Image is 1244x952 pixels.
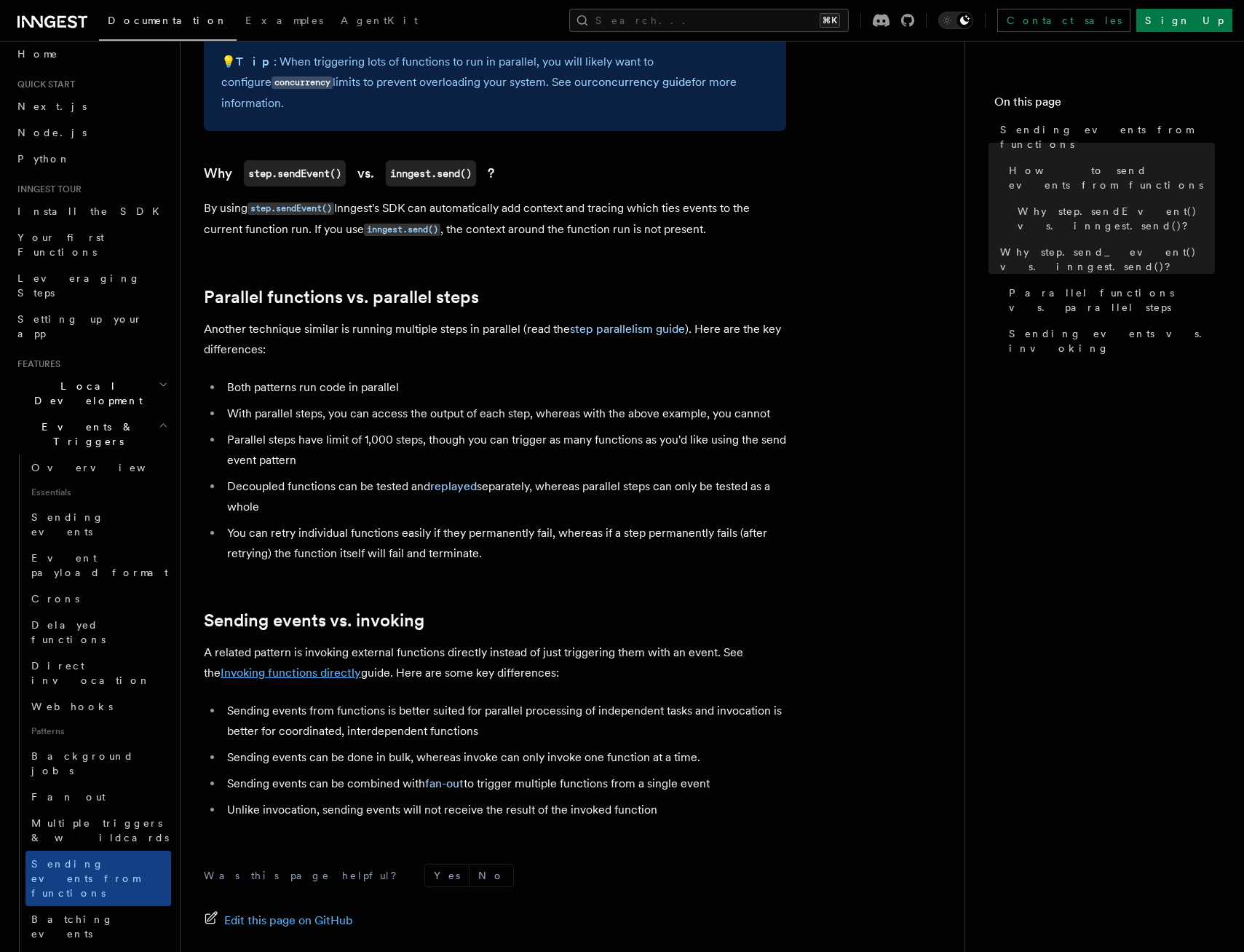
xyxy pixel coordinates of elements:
[1009,286,1215,315] span: Parallel functions vs. parallel steps
[1003,320,1215,361] a: Sending events vs. invoking
[17,47,58,61] span: Home
[25,455,171,481] a: Overview
[1009,326,1215,355] span: Sending events vs. invoking
[25,743,171,784] a: Background jobs
[470,865,513,886] button: No
[31,511,104,538] span: Sending events
[12,198,171,224] a: Install the SDK
[223,523,786,564] li: You can retry individual functions easily if they permanently fail, whereas if a step permanently...
[25,545,171,586] a: Event payload format
[12,41,171,67] a: Home
[31,593,79,605] span: Crons
[1000,245,1215,274] span: Why step.send_event() vs. inngest.send()?
[247,201,334,215] a: step.sendEvent()
[221,52,769,114] p: 💡 : When triggering lots of functions to run in parallel, you will likely want to configure limit...
[1018,204,1215,233] span: Why step.sendEvent() vs. inngest.send()?
[12,93,171,119] a: Next.js
[224,910,353,931] span: Edit this page on GitHub
[12,420,159,449] span: Events & Triggers
[108,15,228,26] span: Documentation
[25,504,171,545] a: Sending events
[332,4,427,39] a: AgentKit
[223,774,786,794] li: Sending events can be combined with to trigger multiple functions from a single event
[204,910,353,931] a: Edit this page on GitHub
[204,610,424,631] a: Sending events vs. invoking
[425,776,464,790] a: fan-out
[12,265,171,306] a: Leveraging Steps
[244,160,346,186] code: step.sendEvent()
[17,101,87,112] span: Next.js
[31,619,106,645] span: Delayed functions
[17,205,168,217] span: Install the SDK
[25,810,171,851] a: Multiple triggers & wildcards
[204,287,479,307] a: Parallel functions vs. parallel steps
[17,153,71,165] span: Python
[31,913,114,940] span: Batching events
[17,313,143,339] span: Setting up your app
[223,430,786,471] li: Parallel steps have limit of 1,000 steps, though you can trigger as many functions as you'd like ...
[12,184,82,195] span: Inngest tour
[31,791,106,803] span: Fan out
[1012,198,1215,239] a: Why step.sendEvent() vs. inngest.send()?
[223,800,786,820] li: Unlike invocation, sending events will not receive the result of the invoked function
[386,160,476,186] code: inngest.send()
[1009,163,1215,192] span: How to send events from functions
[204,642,786,683] p: A related pattern is invoking external functions directly instead of just triggering them with an...
[1000,122,1215,152] span: Sending events from functions
[25,906,171,947] a: Batching events
[341,15,418,26] span: AgentKit
[25,653,171,693] a: Direct invocation
[25,481,171,504] span: Essentials
[31,701,113,712] span: Webhooks
[364,224,440,236] code: inngest.send()
[247,202,334,215] code: step.sendEvent()
[25,612,171,653] a: Delayed functions
[31,750,134,776] span: Background jobs
[99,4,237,41] a: Documentation
[31,552,168,578] span: Event payload format
[25,693,171,720] a: Webhooks
[272,76,333,89] code: concurrency
[25,720,171,743] span: Patterns
[237,4,332,39] a: Examples
[1003,280,1215,320] a: Parallel functions vs. parallel steps
[223,404,786,424] li: With parallel steps, you can access the output of each step, whereas with the above example, you ...
[245,15,323,26] span: Examples
[204,319,786,360] p: Another technique similar is running multiple steps in parallel (read the ). Here are the key dif...
[425,865,469,886] button: Yes
[994,117,1215,157] a: Sending events from functions
[12,373,171,414] button: Local Development
[31,660,151,686] span: Direct invocation
[223,377,786,398] li: Both patterns run code in parallel
[204,868,407,883] p: Was this page helpful?
[1003,157,1215,198] a: How to send events from functions
[25,851,171,906] a: Sending events from functions
[994,93,1215,117] h4: On this page
[12,146,171,172] a: Python
[17,272,140,299] span: Leveraging Steps
[223,701,786,741] li: Sending events from functions is better suited for parallel processing of independent tasks and i...
[12,306,171,347] a: Setting up your app
[994,239,1215,280] a: Why step.send_event() vs. inngest.send()?
[25,586,171,612] a: Crons
[997,9,1130,32] a: Contact sales
[820,13,840,28] kbd: ⌘K
[223,747,786,768] li: Sending events can be done in bulk, whereas invoke can only invoke one function at a time.
[236,55,274,68] strong: Tip
[430,479,477,493] a: replayed
[223,476,786,517] li: Decoupled functions can be tested and separately, whereas parallel steps can only be tested as a ...
[17,127,87,138] span: Node.js
[31,817,169,843] span: Multiple triggers & wildcards
[204,198,786,240] p: By using Inngest's SDK can automatically add context and tracing which ties events to the current...
[12,358,60,370] span: Features
[12,414,171,455] button: Events & Triggers
[221,666,361,680] a: Invoking functions directly
[364,222,440,236] a: inngest.send()
[12,224,171,265] a: Your first Functions
[938,12,973,29] button: Toggle dark mode
[25,784,171,810] a: Fan out
[592,75,692,89] a: concurrency guide
[12,379,159,408] span: Local Development
[1136,9,1232,32] a: Sign Up
[204,160,494,186] a: Whystep.sendEvent()vs.inngest.send()?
